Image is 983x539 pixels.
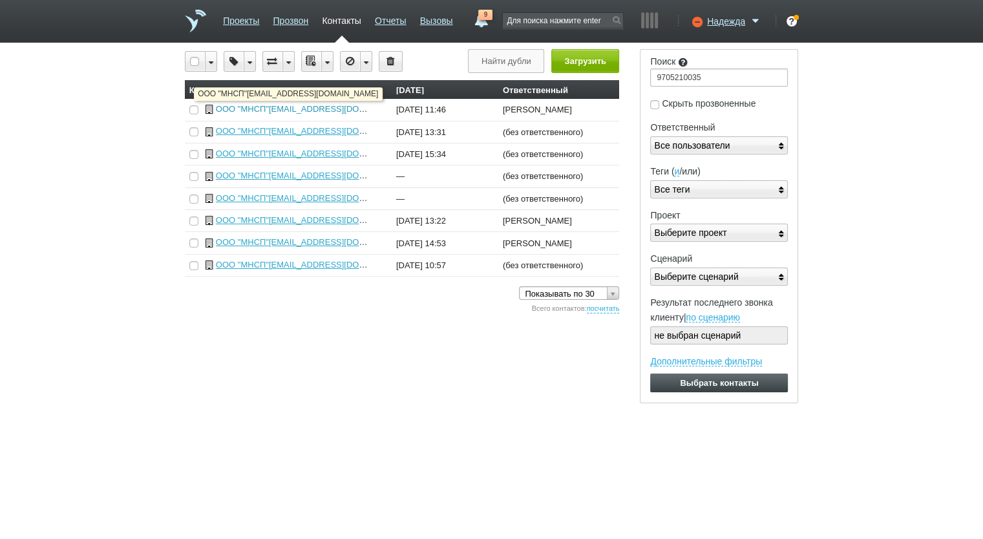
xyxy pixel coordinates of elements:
label: Проект [650,209,788,222]
a: ООО "МНСП"[EMAIL_ADDRESS][DOMAIN_NAME] [216,171,411,180]
span: [DATE] 11:46 [396,105,446,115]
label: Результат последнего звонка [650,296,788,310]
a: На главную [185,10,206,32]
span: (без ответственного) [503,195,583,204]
a: Отчеты [375,9,406,28]
span: Всего контактов: [532,304,620,312]
a: ООО "МНСП"[EMAIL_ADDRESS][DOMAIN_NAME] [216,237,411,247]
div: Выберите сценарий [654,268,738,286]
span: (без ответственного) [503,172,583,182]
label: Скрыть прозвоненные [650,97,788,111]
label: Ответственный [650,121,788,134]
a: Показывать по 30 [519,286,619,300]
span: (без ответственного) [503,128,583,138]
span: [PERSON_NAME] [503,105,572,115]
span: (без ответственного) [503,150,583,160]
a: ООО "МНСП"[EMAIL_ADDRESS][DOMAIN_NAME] [216,149,411,158]
a: по сценарию [686,313,740,322]
a: ООО "МНСП"[EMAIL_ADDRESS][DOMAIN_NAME] [216,215,411,225]
div: ? [787,16,797,26]
div: Выберите проект [654,224,726,242]
a: посчитать [587,304,620,313]
span: — [396,172,405,182]
a: Прозвон [273,9,308,28]
a: Проекты [223,9,259,28]
label: Теги [650,165,788,178]
div: [DATE] [396,86,493,94]
a: Контакты [322,9,361,28]
span: [DATE] 15:34 [396,150,446,160]
span: — [396,195,405,204]
span: ( / ) [671,166,701,176]
a: 9 [469,10,492,25]
a: Надежда [707,14,763,26]
div: не выбран сценарий [654,327,741,344]
a: и [674,167,679,176]
span: [DATE] 13:31 [396,128,446,138]
div: Все пользователи [654,137,730,154]
button: Найти дубли [468,49,544,73]
div: Ответственный [503,86,615,94]
span: Показывать по 30 [525,287,602,301]
button: Загрузить [551,49,619,73]
span: 9 [478,10,492,20]
span: [DATE] 14:53 [396,239,446,249]
span: [PERSON_NAME] [503,217,572,226]
span: клиенту [650,312,683,322]
label: Поиск [650,55,788,87]
div: Клиент [189,86,386,94]
a: ООО "МНСП"[EMAIL_ADDRESS][DOMAIN_NAME] [216,193,411,203]
label: | [650,311,788,324]
label: Сценарий [650,252,788,266]
input: Для поиска нажмите enter [503,13,623,28]
div: Все теги [654,181,690,198]
span: (без ответственного) [503,261,583,271]
a: ООО "МНСП"[EMAIL_ADDRESS][DOMAIN_NAME] [216,126,411,136]
span: [DATE] 10:57 [396,261,446,271]
a: ООО "МНСП"[EMAIL_ADDRESS][DOMAIN_NAME] [216,260,411,269]
span: Надежда [707,15,745,28]
span: [PERSON_NAME] [503,239,572,249]
span: [DATE] 13:22 [396,217,446,226]
input: Поиск [650,69,788,87]
a: Дополнительные фильтры [650,357,762,366]
a: Вызовы [420,9,453,28]
a: ООО "МНСП"[EMAIL_ADDRESS][DOMAIN_NAME] [216,104,411,114]
input: Выбрать контакты [650,374,788,392]
span: или [682,166,697,176]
